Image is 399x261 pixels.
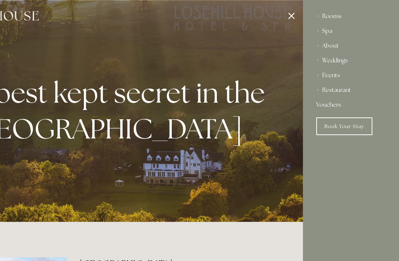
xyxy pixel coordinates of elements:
[316,117,372,135] a: Book Your Stay
[316,24,386,38] div: Spa
[316,68,386,83] div: Events
[316,97,386,112] a: Vouchers
[316,53,386,68] div: Weddings
[316,38,386,53] div: About
[316,9,386,24] div: Rooms
[316,83,386,97] div: Restaurant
